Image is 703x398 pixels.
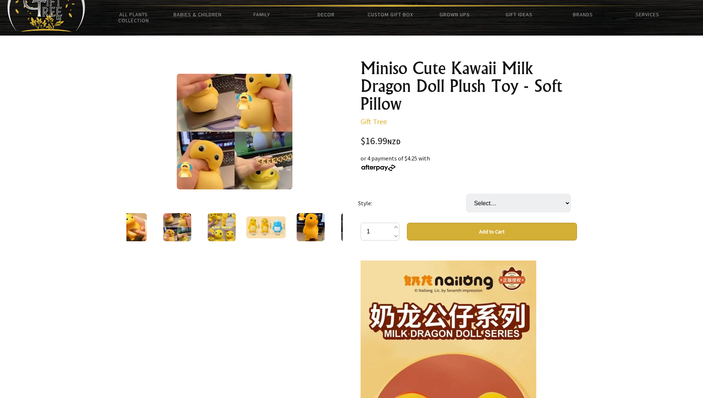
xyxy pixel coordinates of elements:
a: Babies & Children [166,7,230,22]
a: Gift Tree [361,117,387,126]
div: $16.99 [361,136,577,146]
a: Custom Gift Box [358,7,422,22]
span: NZD [387,137,401,146]
a: Grown Ups [422,7,487,22]
img: Miniso Cute Kawaii Milk Dragon Doll Plush Toy - Soft Pillow [119,213,147,241]
a: Brands [551,7,615,22]
img: Miniso Cute Kawaii Milk Dragon Doll Plush Toy - Soft Pillow [341,213,369,241]
img: Miniso Cute Kawaii Milk Dragon Doll Plush Toy - Soft Pillow [208,213,236,241]
button: Add to Cart [407,223,577,241]
td: Style: [358,183,466,223]
img: Afterpay [361,165,396,171]
a: Family [230,7,294,22]
h1: Miniso Cute Kawaii Milk Dragon Doll Plush Toy - Soft Pillow [361,59,577,113]
img: Miniso Cute Kawaii Milk Dragon Doll Plush Toy - Soft Pillow [246,216,286,238]
img: Miniso Cute Kawaii Milk Dragon Doll Plush Toy - Soft Pillow [163,213,191,241]
img: Miniso Cute Kawaii Milk Dragon Doll Plush Toy - Soft Pillow [177,74,292,189]
a: Gift Ideas [487,7,551,22]
div: or 4 payments of $4.25 with [361,154,577,172]
img: Miniso Cute Kawaii Milk Dragon Doll Plush Toy - Soft Pillow [296,213,325,241]
a: All Plants Collection [102,7,166,28]
a: Services [615,7,679,22]
a: Decor [294,7,358,22]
